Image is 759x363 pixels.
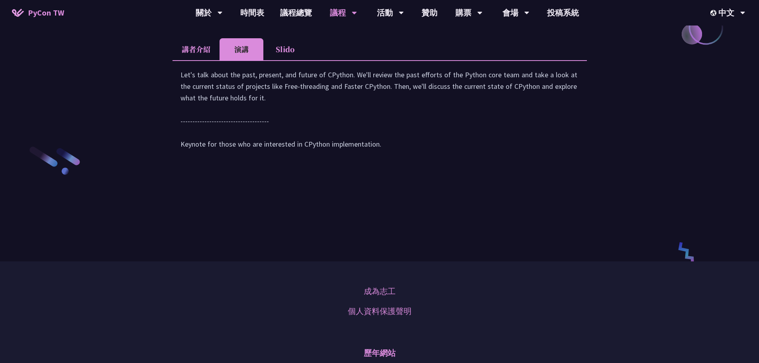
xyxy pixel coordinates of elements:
[12,9,24,17] img: Home icon of PyCon TW 2025
[180,69,579,158] div: Let's talk about the past, present, and future of CPython. We'll review the past efforts of the P...
[4,3,72,23] a: PyCon TW
[220,38,263,60] li: 演講
[364,285,396,297] a: 成為志工
[348,305,412,317] a: 個人資料保護聲明
[263,38,307,60] li: Slido
[28,7,64,19] span: PyCon TW
[710,10,718,16] img: Locale Icon
[173,38,220,60] li: 講者介紹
